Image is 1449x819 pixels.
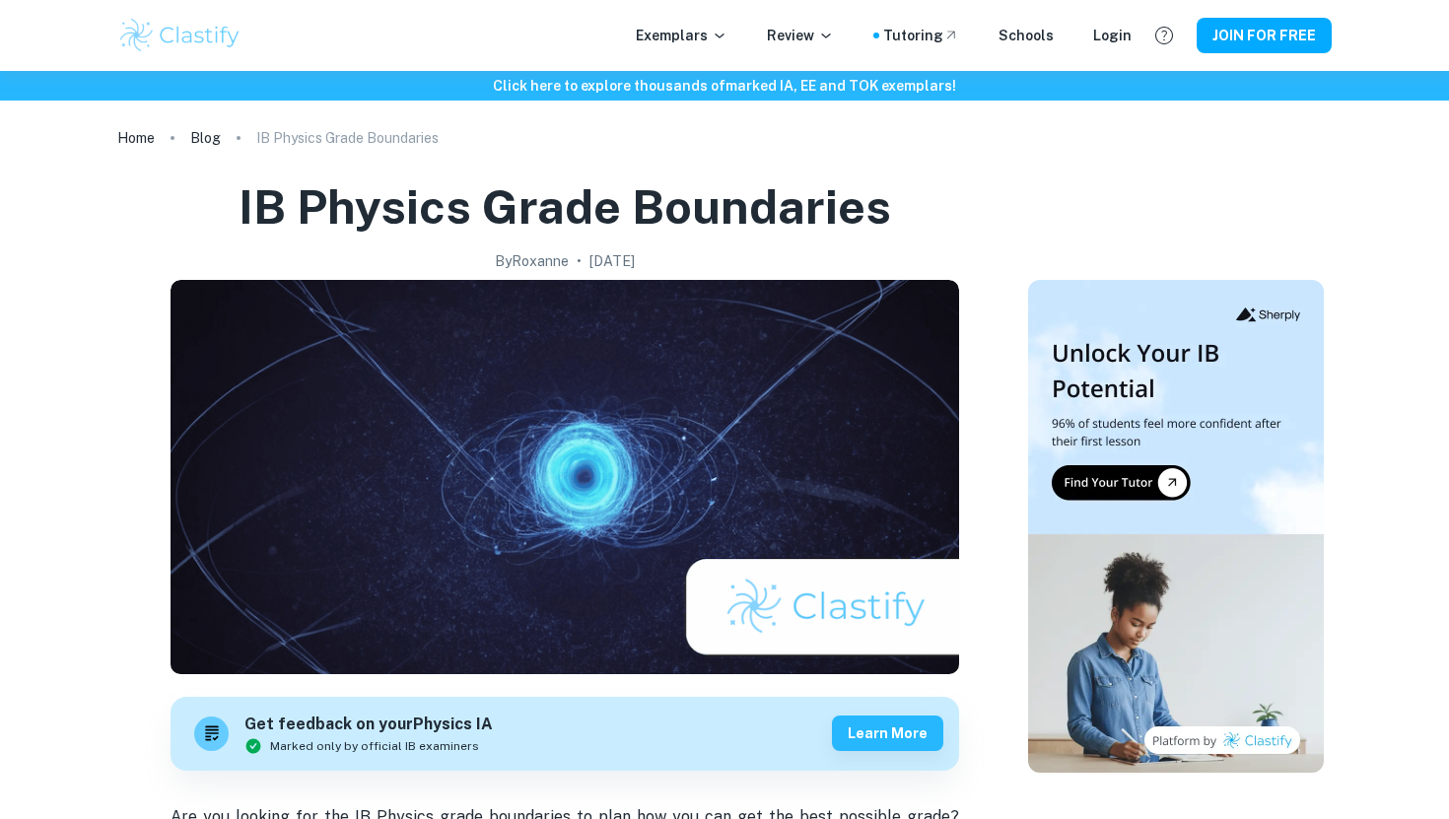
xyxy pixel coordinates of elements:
img: IB Physics Grade Boundaries cover image [171,280,959,674]
h6: Click here to explore thousands of marked IA, EE and TOK exemplars ! [4,75,1445,97]
h6: Get feedback on your Physics IA [244,713,493,737]
h1: IB Physics Grade Boundaries [239,175,891,239]
a: Home [117,124,155,152]
p: Review [767,25,834,46]
img: Clastify logo [117,16,242,55]
p: Exemplars [636,25,727,46]
button: Learn more [832,716,943,751]
button: Help and Feedback [1147,19,1181,52]
span: Marked only by official IB examiners [270,737,479,755]
a: Login [1093,25,1132,46]
button: JOIN FOR FREE [1197,18,1332,53]
a: Tutoring [883,25,959,46]
p: • [577,250,582,272]
img: Thumbnail [1028,280,1324,773]
a: Schools [999,25,1054,46]
a: Blog [190,124,221,152]
a: Get feedback on yourPhysics IAMarked only by official IB examinersLearn more [171,697,959,771]
h2: [DATE] [589,250,635,272]
p: IB Physics Grade Boundaries [256,127,439,149]
h2: By Roxanne [495,250,569,272]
